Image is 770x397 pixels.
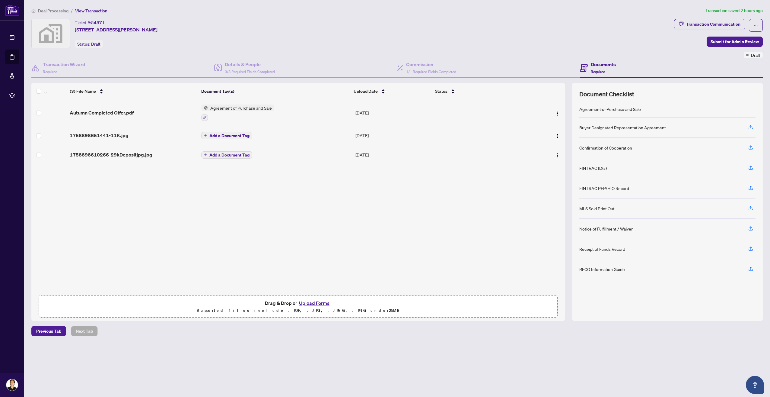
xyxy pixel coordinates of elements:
div: Notice of Fulfillment / Waiver [579,225,633,232]
li: / [71,7,73,14]
span: Add a Document Tag [209,134,250,138]
span: 1758898610266-29kDepositjpg.jpg [70,151,152,158]
button: Previous Tab [31,326,66,336]
img: Status Icon [201,105,208,111]
span: ellipsis [754,23,758,27]
div: Agreement of Purchase and Sale [579,106,641,112]
button: Open asap [746,376,764,394]
img: Logo [555,134,560,138]
div: - [437,151,534,158]
div: - [437,109,534,116]
div: RECO Information Guide [579,266,625,273]
span: Draft [751,52,760,58]
button: Add a Document Tag [201,132,252,139]
span: Draft [91,41,100,47]
h4: Details & People [225,61,275,68]
span: 3/3 Required Fields Completed [225,69,275,74]
th: (3) File Name [67,83,199,100]
span: Upload Date [354,88,378,95]
h4: Documents [591,61,616,68]
td: [DATE] [353,145,434,164]
div: Status: [75,40,103,48]
span: Document Checklist [579,90,634,98]
div: Buyer Designated Representation Agreement [579,124,666,131]
div: FINTRAC ID(s) [579,165,607,171]
span: Drag & Drop orUpload FormsSupported files include .PDF, .JPG, .JPEG, .PNG under25MB [39,295,557,318]
button: Submit for Admin Review [707,37,763,47]
span: Add a Document Tag [209,153,250,157]
div: Confirmation of Cooperation [579,144,632,151]
th: Document Tag(s) [199,83,351,100]
th: Status [433,83,534,100]
span: home [31,9,36,13]
button: Next Tab [71,326,98,336]
span: 54871 [91,20,105,25]
h4: Commission [406,61,456,68]
button: Upload Forms [297,299,331,307]
button: Add a Document Tag [201,131,252,139]
td: [DATE] [353,126,434,145]
p: Supported files include .PDF, .JPG, .JPEG, .PNG under 25 MB [43,307,554,314]
div: Ticket #: [75,19,105,26]
img: Logo [555,153,560,158]
button: Logo [553,108,562,118]
button: Transaction Communication [674,19,745,29]
span: Autumn Completed Offer.pdf [70,109,134,116]
span: plus [204,153,207,156]
span: Required [591,69,605,74]
span: (3) File Name [70,88,96,95]
div: FINTRAC PEP/HIO Record [579,185,629,192]
div: Transaction Communication [686,19,740,29]
span: Required [43,69,57,74]
div: Receipt of Funds Record [579,246,625,252]
td: [DATE] [353,100,434,126]
h4: Transaction Wizard [43,61,85,68]
span: plus [204,134,207,137]
span: Status [435,88,447,95]
span: 1/1 Required Fields Completed [406,69,456,74]
span: View Transaction [75,8,107,14]
div: MLS Sold Print Out [579,205,615,212]
article: Transaction saved 2 hours ago [705,7,763,14]
span: [STREET_ADDRESS][PERSON_NAME] [75,26,157,33]
span: Drag & Drop or [265,299,331,307]
span: 1758898651441-11K.jpg [70,132,129,139]
img: Profile Icon [6,379,18,391]
img: svg%3e [32,19,70,48]
span: Agreement of Purchase and Sale [208,105,274,111]
button: Logo [553,131,562,140]
span: Submit for Admin Review [711,37,759,47]
img: logo [5,5,19,16]
button: Status IconAgreement of Purchase and Sale [201,105,274,121]
span: Previous Tab [36,326,61,336]
img: Logo [555,111,560,116]
button: Logo [553,150,562,160]
button: Add a Document Tag [201,151,252,159]
span: Deal Processing [38,8,68,14]
div: - [437,132,534,139]
th: Upload Date [351,83,433,100]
